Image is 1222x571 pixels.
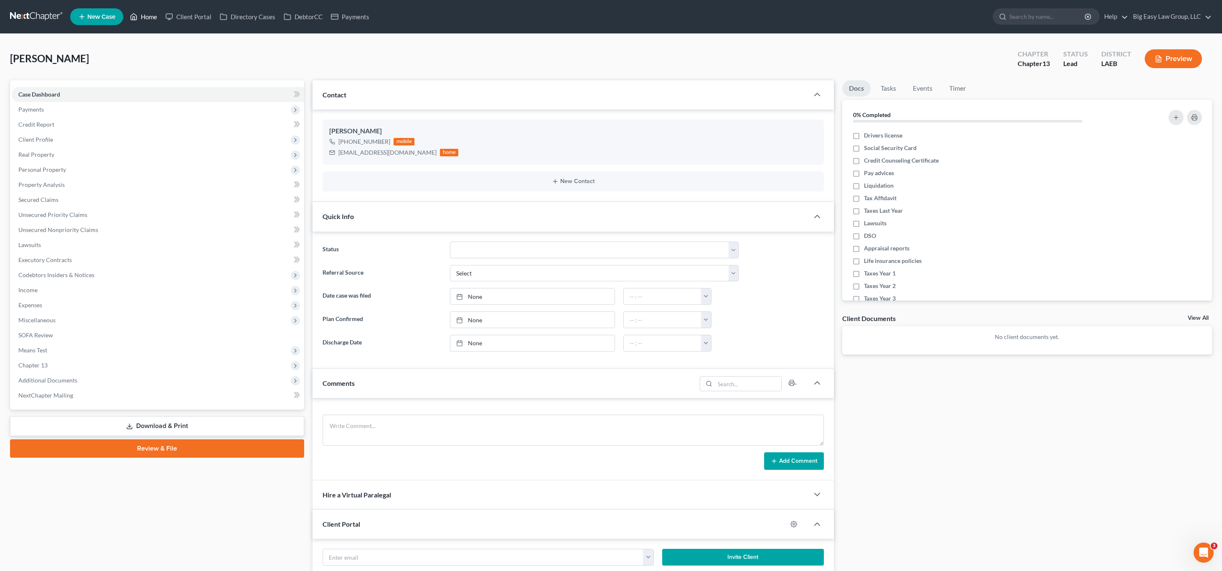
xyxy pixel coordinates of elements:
[18,347,47,354] span: Means Test
[18,166,66,173] span: Personal Property
[1018,59,1050,69] div: Chapter
[327,9,373,24] a: Payments
[450,335,615,351] a: None
[1129,9,1212,24] a: Big Easy Law Group, LLC
[874,80,903,97] a: Tasks
[323,491,391,499] span: Hire a Virtual Paralegal
[864,244,910,252] span: Appraisal reports
[1188,315,1209,321] a: View All
[1101,59,1131,69] div: LAEB
[1009,9,1086,24] input: Search by name...
[18,121,54,128] span: Credit Report
[318,265,446,282] label: Referral Source
[87,14,115,20] span: New Case
[126,9,161,24] a: Home
[18,362,48,369] span: Chapter 13
[12,177,304,192] a: Property Analysis
[864,194,897,202] span: Tax Affidavit
[18,256,72,263] span: Executory Contracts
[18,91,60,98] span: Case Dashboard
[1018,49,1050,59] div: Chapter
[323,549,643,565] input: Enter email
[624,335,701,351] input: -- : --
[842,314,896,323] div: Client Documents
[329,126,817,136] div: [PERSON_NAME]
[18,271,94,278] span: Codebtors Insiders & Notices
[1194,543,1214,563] iframe: Intercom live chat
[12,252,304,268] a: Executory Contracts
[450,288,615,304] a: None
[338,138,390,146] div: [PHONE_NUMBER]
[12,207,304,222] a: Unsecured Priority Claims
[323,212,354,220] span: Quick Info
[624,312,701,328] input: -- : --
[18,331,53,339] span: SOFA Review
[161,9,216,24] a: Client Portal
[10,439,304,458] a: Review & File
[318,335,446,352] label: Discharge Date
[10,52,89,64] span: [PERSON_NAME]
[323,379,355,387] span: Comments
[18,241,41,248] span: Lawsuits
[864,282,896,290] span: Taxes Year 2
[18,181,65,188] span: Property Analysis
[662,549,823,566] button: Invite Client
[864,232,876,240] span: DSO
[1063,49,1088,59] div: Status
[12,222,304,237] a: Unsecured Nonpriority Claims
[624,288,701,304] input: -- : --
[12,87,304,102] a: Case Dashboard
[18,226,98,233] span: Unsecured Nonpriority Claims
[864,219,887,227] span: Lawsuits
[864,294,896,303] span: Taxes Year 3
[864,181,894,190] span: Liquidation
[1100,9,1128,24] a: Help
[1042,59,1050,67] span: 13
[318,288,446,305] label: Date case was filed
[864,131,902,140] span: Drivers license
[943,80,973,97] a: Timer
[715,377,781,391] input: Search...
[12,192,304,207] a: Secured Claims
[18,211,87,218] span: Unsecured Priority Claims
[18,301,42,308] span: Expenses
[1101,49,1131,59] div: District
[864,169,894,177] span: Pay advices
[842,80,871,97] a: Docs
[12,237,304,252] a: Lawsuits
[318,311,446,328] label: Plan Confirmed
[864,269,896,278] span: Taxes Year 1
[18,377,77,384] span: Additional Documents
[18,136,53,143] span: Client Profile
[323,520,360,528] span: Client Portal
[318,242,446,258] label: Status
[18,151,54,158] span: Real Property
[849,333,1205,341] p: No client documents yet.
[10,416,304,436] a: Download & Print
[864,206,903,215] span: Taxes Last Year
[864,156,939,165] span: Credit Counseling Certificate
[864,257,922,265] span: Life insurance policies
[323,91,346,99] span: Contact
[394,138,414,145] div: mobile
[864,144,917,152] span: Social Security Card
[440,149,458,156] div: home
[1063,59,1088,69] div: Lead
[12,328,304,343] a: SOFA Review
[12,388,304,403] a: NextChapter Mailing
[18,196,58,203] span: Secured Claims
[853,111,891,118] strong: 0% Completed
[1145,49,1202,68] button: Preview
[329,178,817,185] button: New Contact
[450,312,615,328] a: None
[906,80,939,97] a: Events
[279,9,327,24] a: DebtorCC
[216,9,279,24] a: Directory Cases
[18,392,73,399] span: NextChapter Mailing
[338,148,437,157] div: [EMAIL_ADDRESS][DOMAIN_NAME]
[18,316,56,324] span: Miscellaneous
[1211,543,1217,549] span: 3
[18,286,38,293] span: Income
[12,117,304,132] a: Credit Report
[18,106,44,113] span: Payments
